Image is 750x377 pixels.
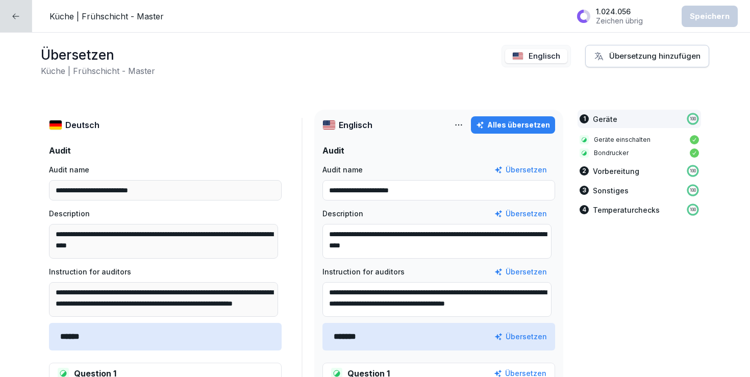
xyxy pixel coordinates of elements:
[593,166,639,177] p: Vorbereitung
[49,208,90,219] p: Description
[690,187,696,193] p: 100
[41,65,155,77] h2: Küche | Frühschicht - Master
[594,51,701,62] div: Übersetzung hinzufügen
[593,205,660,215] p: Temperaturchecks
[596,7,643,16] p: 1.024.056
[596,16,643,26] p: Zeichen übrig
[65,119,99,131] p: Deutsch
[594,135,685,144] p: Geräte einschalten
[339,119,372,131] p: Englisch
[580,166,589,175] div: 2
[580,186,589,195] div: 3
[690,11,730,22] div: Speichern
[594,148,685,158] p: Bondrucker
[476,119,550,131] div: Alles übersetzen
[494,208,547,219] button: Übersetzen
[682,6,738,27] button: Speichern
[593,114,617,124] p: Geräte
[690,207,696,213] p: 100
[494,164,547,175] button: Übersetzen
[49,10,164,22] p: Küche | Frühschicht - Master
[322,208,363,219] p: Description
[322,164,363,175] p: Audit name
[585,45,709,67] button: Übersetzung hinzufügen
[49,164,89,175] p: Audit name
[494,266,547,278] button: Übersetzen
[529,51,560,62] p: Englisch
[49,144,282,157] p: Audit
[580,205,589,214] div: 4
[322,144,555,157] p: Audit
[471,116,555,134] button: Alles übersetzen
[690,116,696,122] p: 100
[49,266,131,278] p: Instruction for auditors
[580,114,589,123] div: 1
[322,120,336,130] img: us.svg
[322,266,405,278] p: Instruction for auditors
[41,45,155,65] h1: Übersetzen
[571,3,672,29] button: 1.024.056Zeichen übrig
[494,331,547,342] button: Übersetzen
[593,185,629,196] p: Sonstiges
[690,168,696,174] p: 100
[512,52,523,60] img: us.svg
[49,120,62,130] img: de.svg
